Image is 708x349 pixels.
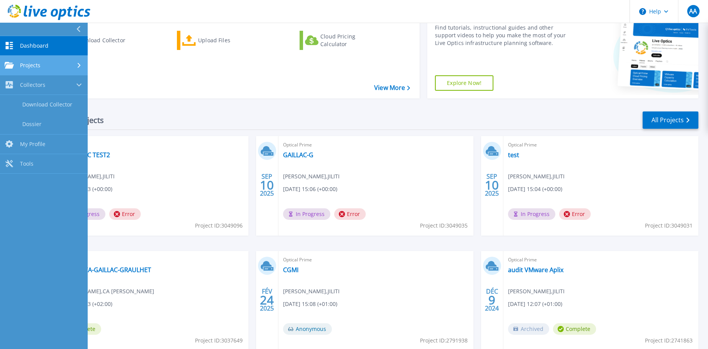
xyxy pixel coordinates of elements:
[260,297,274,303] span: 24
[645,336,693,345] span: Project ID: 2741863
[195,221,243,230] span: Project ID: 3049096
[553,323,596,335] span: Complete
[283,185,337,193] span: [DATE] 15:06 (+00:00)
[177,31,263,50] a: Upload Files
[109,208,141,220] span: Error
[283,151,313,159] a: GAILLAC-G
[260,182,274,188] span: 10
[20,62,40,69] span: Projects
[283,208,330,220] span: In Progress
[508,323,549,335] span: Archived
[58,256,244,264] span: Optical Prime
[689,8,697,14] span: AA
[485,286,499,314] div: DÉC 2024
[74,33,136,48] div: Download Collector
[283,266,298,274] a: CGMI
[334,208,366,220] span: Error
[260,286,274,314] div: FÉV 2025
[435,24,573,47] div: Find tutorials, instructional guides and other support videos to help you make the most of your L...
[198,33,260,48] div: Upload Files
[485,171,499,199] div: SEP 2025
[485,182,499,188] span: 10
[283,141,469,149] span: Optical Prime
[283,172,340,181] span: [PERSON_NAME] , JILITI
[559,208,591,220] span: Error
[508,208,555,220] span: In Progress
[508,256,694,264] span: Optical Prime
[283,300,337,308] span: [DATE] 15:08 (+01:00)
[20,141,45,148] span: My Profile
[283,256,469,264] span: Optical Prime
[643,111,698,129] a: All Projects
[508,266,563,274] a: audit VMware Aplix
[20,42,48,49] span: Dashboard
[420,221,468,230] span: Project ID: 3049035
[283,323,332,335] span: Anonymous
[260,171,274,199] div: SEP 2025
[508,300,562,308] span: [DATE] 12:07 (+01:00)
[508,151,519,159] a: test
[508,141,694,149] span: Optical Prime
[55,31,140,50] a: Download Collector
[508,185,562,193] span: [DATE] 15:04 (+00:00)
[195,336,243,345] span: Project ID: 3037649
[58,141,244,149] span: Optical Prime
[300,31,385,50] a: Cloud Pricing Calculator
[435,75,493,91] a: Explore Now!
[645,221,693,230] span: Project ID: 3049031
[508,172,565,181] span: [PERSON_NAME] , JILITI
[508,287,565,296] span: [PERSON_NAME] , JILITI
[58,287,154,296] span: [PERSON_NAME] , CA [PERSON_NAME]
[20,160,33,167] span: Tools
[320,33,382,48] div: Cloud Pricing Calculator
[374,84,410,91] a: View More
[283,287,340,296] span: [PERSON_NAME] , JILITI
[58,266,151,274] a: 2025_09_CA-GAILLAC-GRAULHET
[488,297,495,303] span: 9
[420,336,468,345] span: Project ID: 2791938
[20,81,45,88] span: Collectors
